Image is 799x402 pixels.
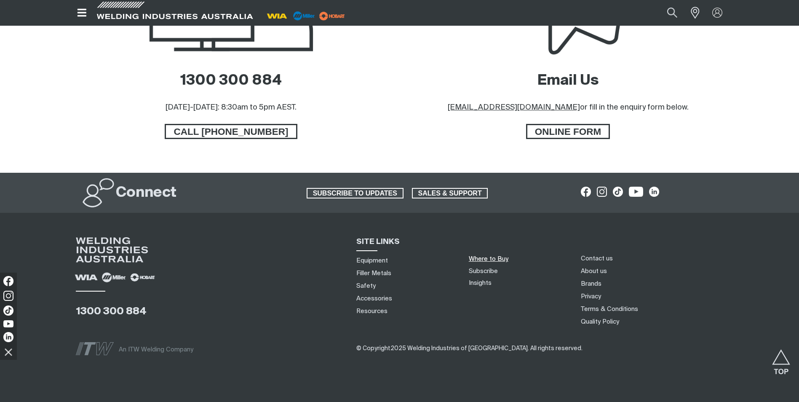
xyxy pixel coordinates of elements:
a: Subscribe [469,268,498,274]
a: About us [581,267,607,276]
span: or fill in the enquiry form below. [580,104,689,111]
button: Scroll to top [772,349,791,368]
img: Facebook [3,276,13,286]
a: SALES & SUPPORT [412,188,488,199]
span: CALL [PHONE_NUMBER] [166,124,296,139]
a: Brands [581,279,601,288]
a: 1300 300 884 [180,74,282,88]
img: Instagram [3,291,13,301]
span: SUBSCRIBE TO UPDATES [307,188,403,199]
span: SITE LINKS [356,238,400,246]
a: CALL 1300 300 884 [165,124,297,139]
img: hide socials [1,345,16,359]
a: SUBSCRIBE TO UPDATES [307,188,404,199]
a: Privacy [581,292,601,301]
button: Search products [658,3,687,22]
img: LinkedIn [3,332,13,342]
span: ​​​​​​​​​​​​​​​​​​ ​​​​​​ [356,345,583,351]
h2: Connect [116,184,176,202]
a: Insights [469,280,492,286]
img: miller [317,10,347,22]
span: © Copyright 2025 Welding Industries of [GEOGRAPHIC_DATA] . All rights reserved. [356,346,583,351]
a: Resources [356,307,387,316]
span: ONLINE FORM [527,124,609,139]
a: Accessories [356,294,392,303]
a: Equipment [356,256,388,265]
span: An ITW Welding Company [119,346,193,353]
a: miller [317,13,347,19]
a: 1300 300 884 [76,306,147,316]
a: ONLINE FORM [526,124,610,139]
a: Contact us [581,254,613,263]
a: Email Us [537,74,599,88]
a: Safety [356,281,376,290]
a: Where to Buy [469,256,508,262]
a: Filler Metals [356,269,391,278]
img: YouTube [3,320,13,327]
a: Quality Policy [581,317,619,326]
span: SALES & SUPPORT [413,188,487,199]
span: [DATE]-[DATE]: 8:30am to 5pm AEST. [166,104,297,111]
img: TikTok [3,306,13,316]
a: Terms & Conditions [581,305,638,314]
nav: Sitemap [353,254,459,317]
a: [EMAIL_ADDRESS][DOMAIN_NAME] [448,104,580,111]
nav: Footer [578,252,739,328]
input: Product name or item number... [647,3,686,22]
